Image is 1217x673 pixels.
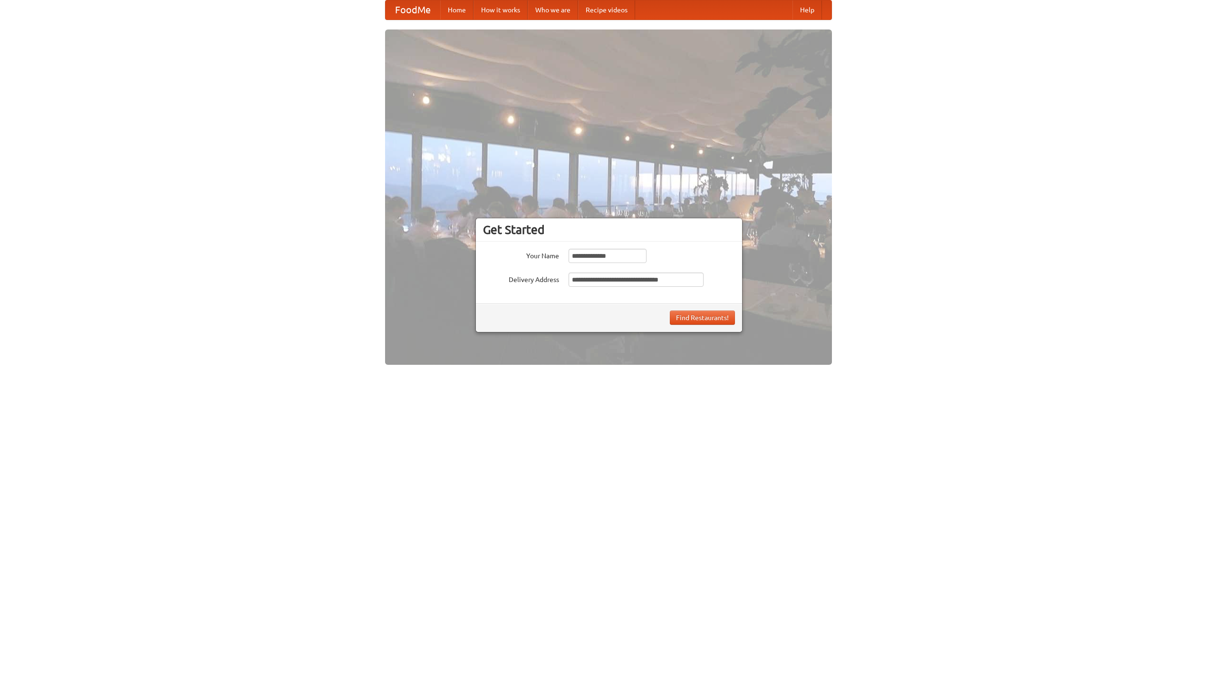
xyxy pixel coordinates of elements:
label: Delivery Address [483,273,559,284]
label: Your Name [483,249,559,261]
h3: Get Started [483,223,735,237]
a: Home [440,0,473,20]
a: Help [792,0,822,20]
button: Find Restaurants! [670,311,735,325]
a: Recipe videos [578,0,635,20]
a: FoodMe [386,0,440,20]
a: Who we are [528,0,578,20]
a: How it works [473,0,528,20]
